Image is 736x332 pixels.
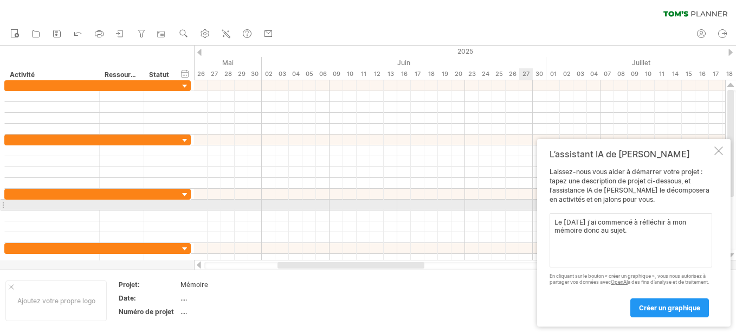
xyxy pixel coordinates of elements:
[639,304,700,312] span: Créer un graphique
[695,68,709,80] div: Wednesday, 16 July 2025
[550,149,712,159] div: L’assistant IA de [PERSON_NAME]
[17,297,95,305] font: Ajoutez votre propre logo
[262,68,275,80] div: Monday, 2 June 2025
[601,68,614,80] div: Monday, 7 July 2025
[506,68,519,80] div: Thursday, 26 June 2025
[149,69,173,80] div: Statut
[628,68,641,80] div: Wednesday, 9 July 2025
[451,68,465,80] div: Friday, 20 June 2025
[180,293,272,303] div: ....
[587,68,601,80] div: Friday, 4 July 2025
[424,68,438,80] div: Wednesday, 18 June 2025
[682,68,695,80] div: Tuesday, 15 July 2025
[479,68,492,80] div: Tuesday, 24 June 2025
[235,68,248,80] div: Thursday, 29 May 2025
[411,68,424,80] div: Tuesday, 17 June 2025
[316,68,330,80] div: Friday, 6 June 2025
[722,68,736,80] div: Friday, 18 July 2025
[438,68,451,80] div: Thursday, 19 June 2025
[465,68,479,80] div: Monday, 23 June 2025
[194,68,208,80] div: Monday, 26 May 2025
[668,68,682,80] div: Monday, 14 July 2025
[289,68,302,80] div: Wednesday, 4 June 2025
[330,68,343,80] div: Monday, 9 June 2025
[533,68,546,80] div: Monday, 30 June 2025
[343,68,357,80] div: Tuesday, 10 June 2025
[302,68,316,80] div: Thursday, 5 June 2025
[119,307,178,316] div: Numéro de projet
[262,57,546,68] div: June 2025
[611,279,628,285] a: OpenAI
[275,68,289,80] div: Tuesday, 3 June 2025
[384,68,397,80] div: Friday, 13 June 2025
[519,68,533,80] div: Friday, 27 June 2025
[492,68,506,80] div: Wednesday, 25 June 2025
[370,68,384,80] div: Thursday, 12 June 2025
[221,68,235,80] div: Wednesday, 28 May 2025
[10,69,93,80] div: Activité
[641,68,655,80] div: Thursday, 10 July 2025
[573,68,587,80] div: Thursday, 3 July 2025
[357,68,370,80] div: Wednesday, 11 June 2025
[180,307,272,316] div: ....
[550,168,709,203] font: Laissez-nous vous aider à démarrer votre projet : tapez une description de projet ci-dessous, et ...
[614,68,628,80] div: Tuesday, 8 July 2025
[180,280,272,289] div: Mémoire
[119,280,178,289] div: Projet:
[546,68,560,80] div: Tuesday, 1 July 2025
[630,298,709,317] a: Créer un graphique
[119,293,178,303] div: Date:
[208,68,221,80] div: Tuesday, 27 May 2025
[655,68,668,80] div: Friday, 11 July 2025
[560,68,573,80] div: Wednesday, 2 July 2025
[550,273,712,285] div: En cliquant sur le bouton « créer un graphique », vous nous autorisez à partager vos données avec...
[105,69,138,80] div: Ressource
[397,68,411,80] div: Monday, 16 June 2025
[709,68,722,80] div: Thursday, 17 July 2025
[248,68,262,80] div: Friday, 30 May 2025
